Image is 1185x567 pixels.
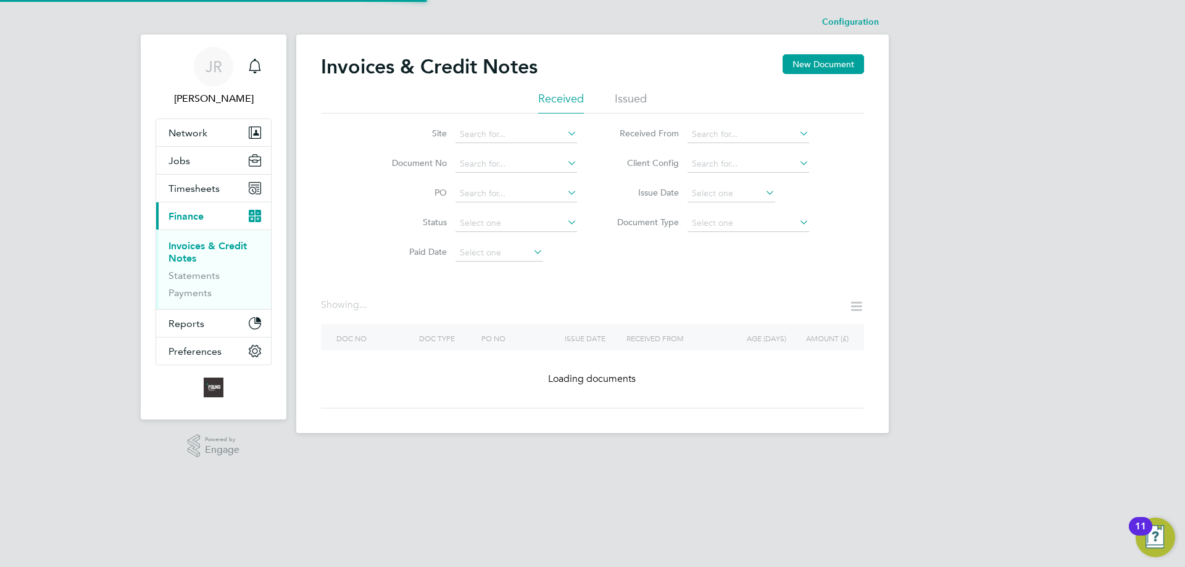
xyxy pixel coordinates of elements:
a: Payments [168,287,212,299]
span: Network [168,127,207,139]
button: New Document [783,54,864,74]
input: Select one [455,215,577,232]
a: Go to home page [156,378,272,397]
span: Engage [205,445,239,455]
input: Search for... [688,155,809,173]
span: ... [359,299,367,311]
input: Search for... [455,185,577,202]
input: Search for... [455,126,577,143]
li: Received [538,91,584,114]
a: Powered byEngage [188,434,240,458]
a: Statements [168,270,220,281]
button: Reports [156,310,271,337]
span: Reports [168,318,204,329]
input: Select one [688,215,809,232]
div: Showing [321,299,369,312]
label: PO [376,187,447,198]
h2: Invoices & Credit Notes [321,54,538,79]
button: Preferences [156,337,271,365]
button: Timesheets [156,175,271,202]
button: Finance [156,202,271,230]
label: Received From [608,128,679,139]
li: Configuration [822,10,879,35]
span: Timesheets [168,183,220,194]
input: Select one [688,185,775,202]
img: foundtalent-logo-retina.png [204,378,223,397]
label: Client Config [608,157,679,168]
label: Paid Date [376,246,447,257]
button: Jobs [156,147,271,174]
span: Preferences [168,346,222,357]
li: Issued [615,91,647,114]
div: Finance [156,230,271,309]
input: Select one [455,244,543,262]
input: Search for... [688,126,809,143]
span: Powered by [205,434,239,445]
label: Document No [376,157,447,168]
span: Jobs [168,155,190,167]
span: JR [206,59,222,75]
a: JR[PERSON_NAME] [156,47,272,106]
label: Site [376,128,447,139]
nav: Main navigation [141,35,286,420]
input: Search for... [455,155,577,173]
label: Issue Date [608,187,679,198]
button: Open Resource Center, 11 new notifications [1136,518,1175,557]
label: Status [376,217,447,228]
span: James Rogers [156,91,272,106]
div: 11 [1135,526,1146,542]
button: Network [156,119,271,146]
a: Invoices & Credit Notes [168,240,247,264]
span: Finance [168,210,204,222]
label: Document Type [608,217,679,228]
